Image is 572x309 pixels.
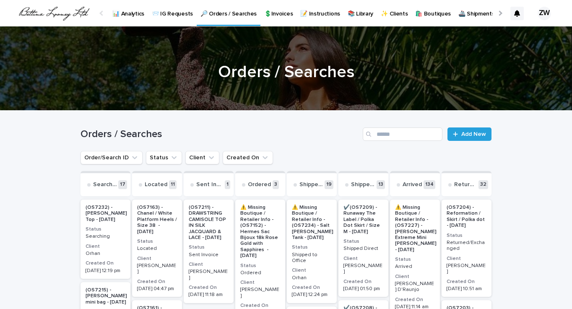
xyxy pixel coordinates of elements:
[240,287,280,299] p: [PERSON_NAME]
[196,181,223,188] p: Sent Invoice
[223,151,273,164] button: Created On
[86,234,125,239] p: Searching
[81,151,143,164] button: Order/Search ID
[189,261,229,268] h3: Client
[17,5,91,22] img: QrlGXtfQB20I3e430a3E
[292,267,332,274] h3: Client
[292,275,332,281] p: Orhan
[447,255,486,262] h3: Client
[189,269,229,281] p: [PERSON_NAME]
[292,284,332,291] h3: Created On
[395,273,435,280] h3: Client
[240,302,280,309] h3: Created On
[240,262,280,269] h3: Status
[363,127,442,141] input: Search
[461,131,486,137] span: Add New
[248,181,271,188] p: Ordered
[395,281,435,293] p: [PERSON_NAME] D'Raunjo
[240,279,280,286] h3: Client
[86,260,125,267] h3: Created On
[225,180,230,189] p: 1
[86,287,127,305] p: (OS7215) - [PERSON_NAME] mini bag - [DATE]
[137,286,177,292] p: [DATE] 04:47 pm
[118,180,127,189] p: 17
[169,180,177,189] p: 11
[189,205,229,241] p: (OS7211) - DRAWSTRING CAMISOLE TOP IN SILK JACQUARD & LACE - [DATE]
[395,264,435,270] p: Arrived
[538,7,551,20] div: ZW
[424,180,435,189] p: 134
[86,243,125,250] h3: Client
[447,232,486,239] h3: Status
[189,292,229,298] p: [DATE] 11:18 am
[273,180,279,189] p: 3
[447,240,486,252] p: Returned/Exchanged
[447,278,486,285] h3: Created On
[395,256,435,263] h3: Status
[343,278,383,285] h3: Created On
[240,205,280,259] p: ⚠️ Missing Boutique / Retailer Info - (OS7152) - Hermes Sac Bijoux 18k Rose Gold with Sapphires -...
[93,181,117,188] p: Searching
[343,205,383,235] p: ✔️(OS7209) - Runaway The Label / Polka Dot Skirt / Size M - [DATE]
[287,200,337,303] a: ⚠️ Missing Boutique / Retailer Info - (OS7234) - Salt [PERSON_NAME] Tank - [DATE]StatusShipped to...
[86,268,125,274] p: [DATE] 12:19 pm
[137,255,177,262] h3: Client
[189,244,229,251] h3: Status
[351,181,375,188] p: Shipped Direct
[447,127,491,141] a: Add New
[86,251,125,257] p: Orhan
[81,62,491,82] h1: Orders / Searches
[292,292,332,298] p: [DATE] 12:24 pm
[137,246,177,252] p: Located
[454,181,477,188] p: Returned/Exchanged
[403,181,422,188] p: Arrived
[81,128,359,140] h1: Orders / Searches
[442,200,491,297] a: (OS7204) - Reformation / Skirt / Polka dot - [DATE]StatusReturned/ExchangedClient[PERSON_NAME]Cre...
[325,180,333,189] p: 19
[343,246,383,252] p: Shipped Direct
[447,286,486,292] p: [DATE] 10:51 am
[146,151,182,164] button: Status
[447,205,486,229] p: (OS7204) - Reformation / Skirt / Polka dot - [DATE]
[343,238,383,245] h3: Status
[395,296,435,303] h3: Created On
[343,263,383,275] p: [PERSON_NAME]
[137,278,177,285] h3: Created On
[189,284,229,291] h3: Created On
[185,151,219,164] button: Client
[377,180,385,189] p: 13
[86,205,127,223] p: (OS7232) - [PERSON_NAME] Top - [DATE]
[343,255,383,262] h3: Client
[299,181,323,188] p: Shipped to Office
[292,244,332,251] h3: Status
[137,205,177,235] p: (OS7163) - Chanel / White Platform Heels / Size 38 - [DATE]
[145,181,167,188] p: Located
[81,200,130,279] a: (OS7232) - [PERSON_NAME] Top - [DATE]StatusSearchingClientOrhanCreated On[DATE] 12:19 pm
[395,205,437,253] p: ⚠️ Missing Boutique / Retailer Info - (OS7227) - [PERSON_NAME] Extreme Mini [PERSON_NAME] - [DATE]
[447,263,486,275] p: [PERSON_NAME]
[184,200,234,303] a: (OS7211) - DRAWSTRING CAMISOLE TOP IN SILK JACQUARD & LACE - [DATE]StatusSent InvoiceClient[PERSO...
[292,252,332,264] p: Shipped to Office
[137,238,177,245] h3: Status
[86,226,125,233] h3: Status
[478,180,488,189] p: 32
[343,286,383,292] p: [DATE] 01:50 pm
[132,200,182,297] a: (OS7163) - Chanel / White Platform Heels / Size 38 - [DATE]StatusLocatedClient[PERSON_NAME]Create...
[137,263,177,275] p: [PERSON_NAME]
[292,205,333,241] p: ⚠️ Missing Boutique / Retailer Info - (OS7234) - Salt [PERSON_NAME] Tank - [DATE]
[338,200,388,297] a: ✔️(OS7209) - Runaway The Label / Polka Dot Skirt / Size M - [DATE]StatusShipped DirectClient[PERS...
[189,252,229,258] p: Sent Invoice
[240,270,280,276] p: Ordered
